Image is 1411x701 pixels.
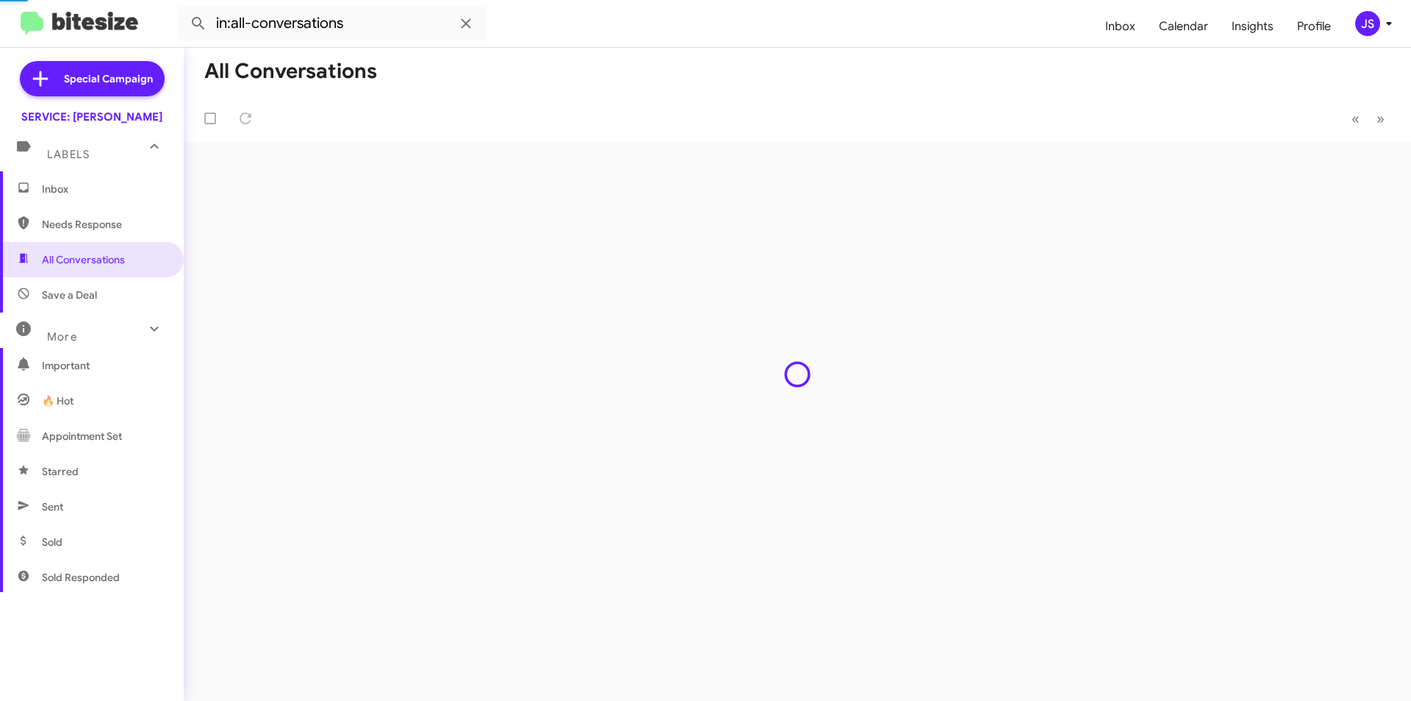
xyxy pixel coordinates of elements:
button: JS [1343,11,1395,36]
input: Search [178,6,487,41]
span: Needs Response [42,217,167,232]
a: Calendar [1147,5,1220,48]
span: Special Campaign [64,71,153,86]
a: Profile [1285,5,1343,48]
span: More [47,330,77,344]
span: Important [42,358,167,373]
span: « [1351,110,1360,128]
a: Special Campaign [20,61,165,96]
span: » [1376,110,1385,128]
span: Labels [47,148,90,161]
button: Previous [1343,104,1368,134]
a: Inbox [1094,5,1147,48]
div: JS [1355,11,1380,36]
span: Sent [42,499,63,514]
h1: All Conversations [204,60,377,83]
button: Next [1368,104,1393,134]
span: Starred [42,464,79,479]
span: Save a Deal [42,288,97,302]
span: 🔥 Hot [42,394,73,408]
span: All Conversations [42,252,125,267]
a: Insights [1220,5,1285,48]
span: Sold [42,535,62,549]
span: Inbox [42,182,167,196]
span: Appointment Set [42,429,122,444]
div: SERVICE: [PERSON_NAME] [21,110,162,124]
nav: Page navigation example [1343,104,1393,134]
span: Sold Responded [42,570,120,585]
